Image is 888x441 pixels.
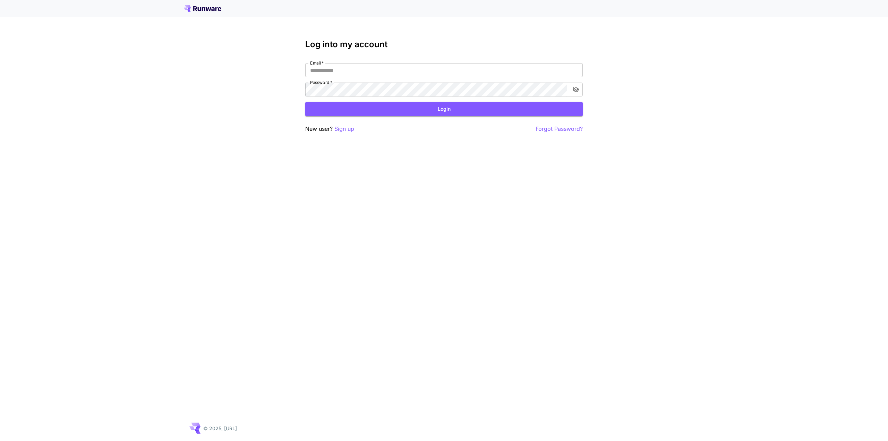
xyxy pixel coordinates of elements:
[536,125,583,133] button: Forgot Password?
[305,102,583,116] button: Login
[305,125,354,133] p: New user?
[334,125,354,133] button: Sign up
[305,40,583,49] h3: Log into my account
[310,60,324,66] label: Email
[570,83,582,96] button: toggle password visibility
[203,425,237,432] p: © 2025, [URL]
[310,79,332,85] label: Password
